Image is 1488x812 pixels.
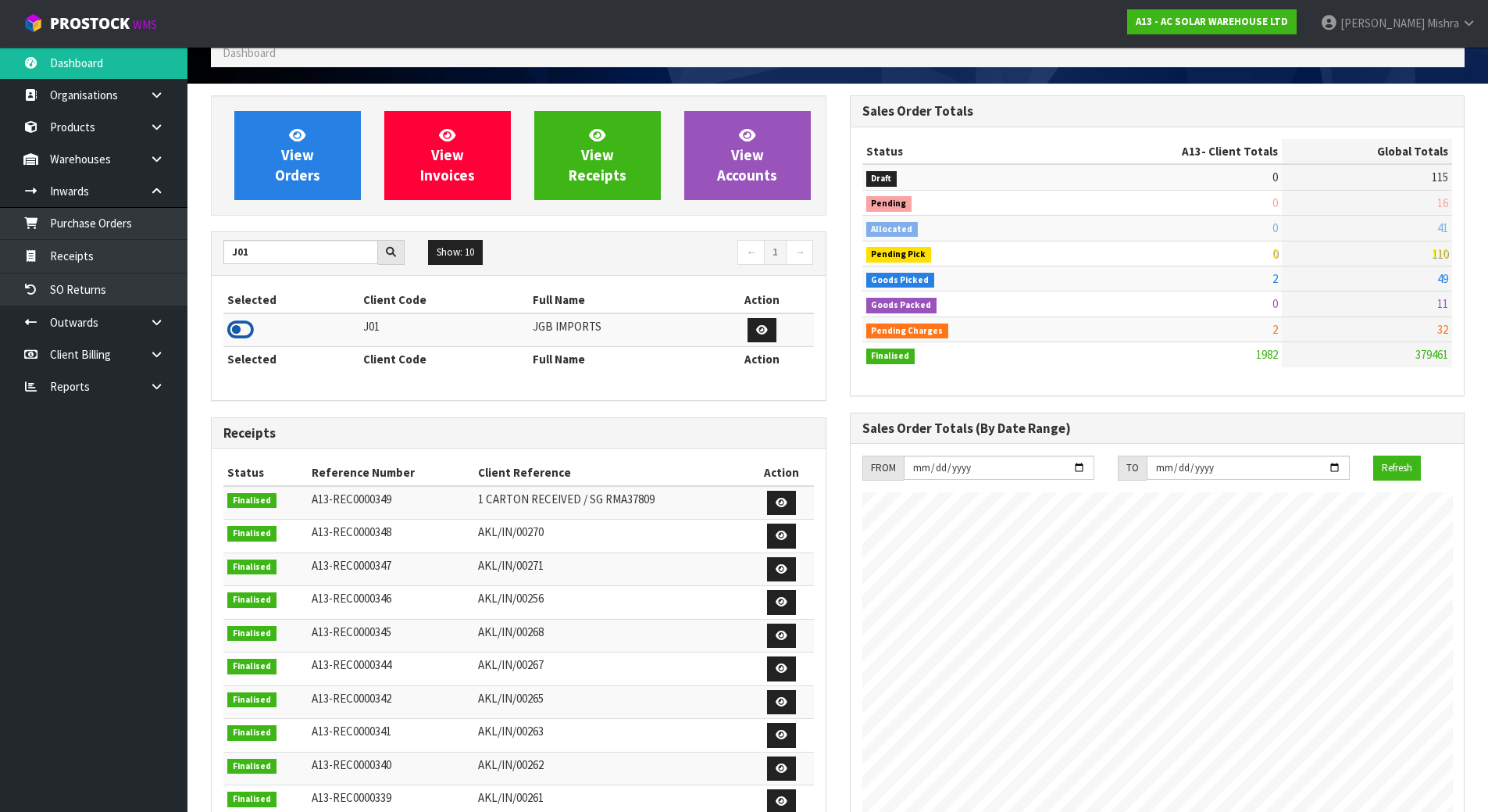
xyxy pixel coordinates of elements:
[1373,456,1421,481] button: Refresh
[1256,347,1278,362] span: 1982
[223,45,276,60] span: Dashboard
[749,460,813,485] th: Action
[1118,456,1147,481] div: TO
[308,460,473,485] th: Reference Number
[227,792,277,807] span: Finalised
[312,492,391,506] span: A13-REC0000349
[312,657,391,672] span: A13-REC0000344
[227,626,277,642] span: Finalised
[312,724,391,739] span: A13-REC0000341
[428,240,483,265] button: Show: 10
[478,691,544,706] span: AKL/IN/00265
[478,624,544,639] span: AKL/IN/00268
[1437,220,1448,235] span: 41
[1340,16,1425,30] span: [PERSON_NAME]
[227,659,277,674] span: Finalised
[223,460,308,485] th: Status
[50,13,130,34] span: ProStock
[133,17,157,32] small: WMS
[227,759,277,774] span: Finalised
[717,126,777,184] span: View Accounts
[866,298,937,313] span: Goods Packed
[478,757,544,772] span: AKL/IN/00262
[866,273,935,288] span: Goods Picked
[275,126,320,184] span: View Orders
[737,240,765,265] a: ←
[1057,139,1282,164] th: - Client Totals
[312,691,391,706] span: A13-REC0000342
[866,247,932,263] span: Pending Pick
[223,288,359,313] th: Selected
[684,111,811,200] a: ViewAccounts
[312,624,391,639] span: A13-REC0000345
[227,592,277,608] span: Finalised
[1272,246,1278,261] span: 0
[1282,139,1452,164] th: Global Totals
[384,111,511,200] a: ViewInvoices
[569,126,626,184] span: View Receipts
[1272,322,1278,337] span: 2
[359,347,529,372] th: Client Code
[866,171,897,187] span: Draft
[223,426,814,441] h3: Receipts
[529,288,712,313] th: Full Name
[1272,271,1278,286] span: 2
[478,492,655,506] span: 1 CARTON RECEIVED / SG RMA37809
[1437,195,1448,210] span: 16
[862,104,1453,119] h3: Sales Order Totals
[711,288,813,313] th: Action
[227,692,277,708] span: Finalised
[312,524,391,539] span: A13-REC0000348
[312,558,391,573] span: A13-REC0000347
[227,493,277,509] span: Finalised
[529,313,712,347] td: JGB IMPORTS
[478,657,544,672] span: AKL/IN/00267
[23,13,43,33] img: cube-alt.png
[1437,296,1448,311] span: 11
[866,222,919,238] span: Allocated
[478,724,544,739] span: AKL/IN/00263
[359,313,529,347] td: J01
[1415,347,1448,362] span: 379461
[312,757,391,772] span: A13-REC0000340
[530,240,814,267] nav: Page navigation
[474,460,750,485] th: Client Reference
[1272,195,1278,210] span: 0
[862,139,1058,164] th: Status
[227,560,277,575] span: Finalised
[227,526,277,542] span: Finalised
[478,524,544,539] span: AKL/IN/00270
[312,591,391,606] span: A13-REC0000346
[866,349,915,364] span: Finalised
[420,126,475,184] span: View Invoices
[1182,144,1201,159] span: A13
[1427,16,1459,30] span: Mishra
[1437,322,1448,337] span: 32
[1136,15,1288,28] strong: A13 - AC SOLAR WAREHOUSE LTD
[478,591,544,606] span: AKL/IN/00256
[227,725,277,741] span: Finalised
[478,558,544,573] span: AKL/IN/00271
[1432,170,1448,184] span: 115
[1272,296,1278,311] span: 0
[1272,170,1278,184] span: 0
[478,790,544,805] span: AKL/IN/00261
[223,347,359,372] th: Selected
[1127,9,1297,34] a: A13 - AC SOLAR WAREHOUSE LTD
[529,347,712,372] th: Full Name
[866,324,949,339] span: Pending Charges
[862,421,1453,436] h3: Sales Order Totals (By Date Range)
[866,196,912,212] span: Pending
[1272,220,1278,235] span: 0
[312,790,391,805] span: A13-REC0000339
[534,111,661,200] a: ViewReceipts
[234,111,361,200] a: ViewOrders
[786,240,813,265] a: →
[1437,271,1448,286] span: 49
[1432,246,1448,261] span: 110
[223,240,378,264] input: Search clients
[711,347,813,372] th: Action
[359,288,529,313] th: Client Code
[764,240,787,265] a: 1
[862,456,904,481] div: FROM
